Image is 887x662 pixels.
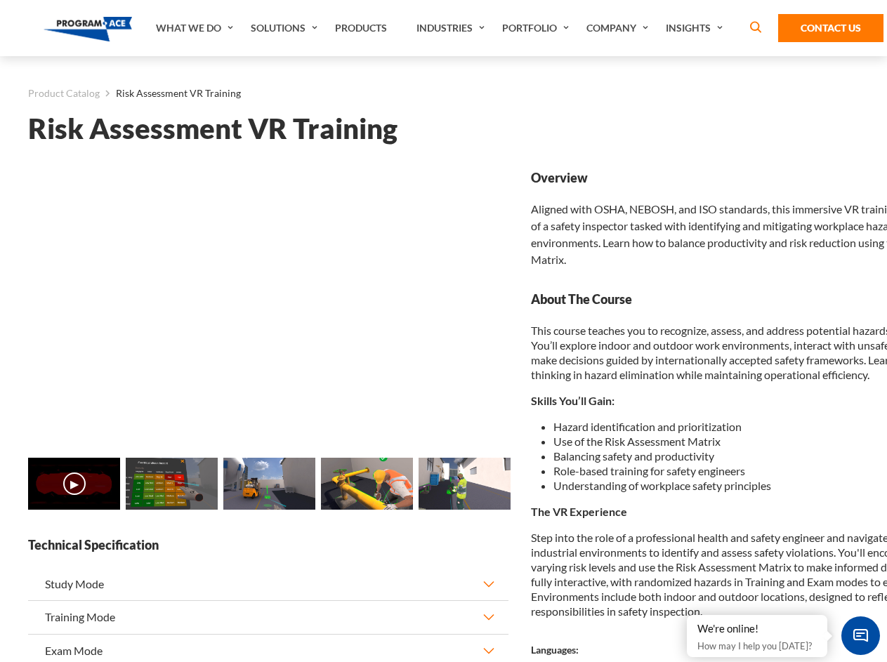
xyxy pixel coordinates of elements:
[28,568,508,600] button: Study Mode
[126,458,218,510] img: Risk Assessment VR Training - Preview 1
[28,84,100,102] a: Product Catalog
[841,616,880,655] span: Chat Widget
[28,601,508,633] button: Training Mode
[697,622,817,636] div: We're online!
[321,458,413,510] img: Risk Assessment VR Training - Preview 3
[531,644,579,656] strong: Languages:
[28,536,508,554] strong: Technical Specification
[778,14,883,42] a: Contact Us
[419,458,511,510] img: Risk Assessment VR Training - Preview 4
[223,458,315,510] img: Risk Assessment VR Training - Preview 2
[63,472,86,495] button: ▶
[28,169,508,439] iframe: Risk Assessment VR Training - Video 0
[44,17,133,41] img: Program-Ace
[100,84,241,102] li: Risk Assessment VR Training
[28,458,120,510] img: Risk Assessment VR Training - Video 0
[697,637,817,654] p: How may I help you [DATE]?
